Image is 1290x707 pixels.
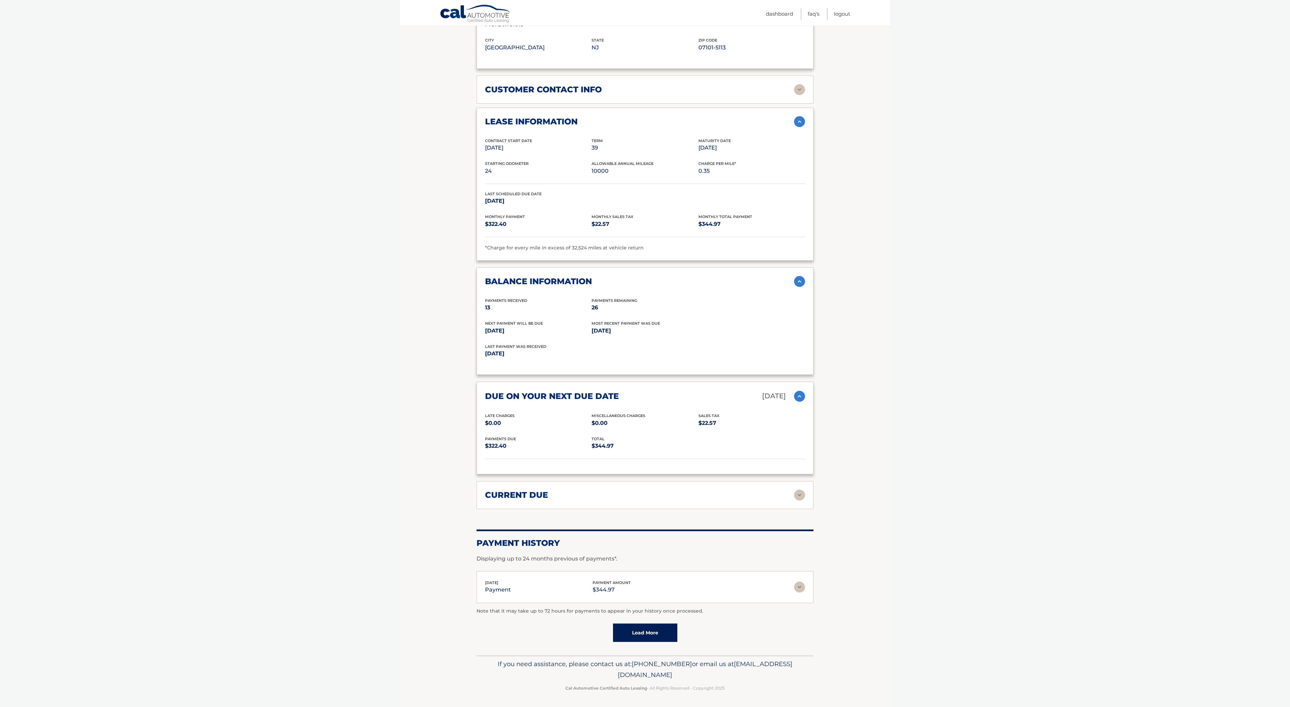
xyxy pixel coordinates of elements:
span: Miscellaneous Charges [592,413,645,418]
span: Sales Tax [698,413,720,418]
img: accordion-rest.svg [794,490,805,501]
p: payment [485,585,511,595]
a: Load More [613,624,677,642]
p: 26 [592,303,698,312]
p: $22.57 [592,219,698,229]
p: If you need assistance, please contact us at: or email us at [481,659,809,680]
span: Contract Start Date [485,138,532,143]
span: Payments Due [485,436,516,441]
span: [EMAIL_ADDRESS][DOMAIN_NAME] [618,660,792,679]
p: [DATE] [698,143,805,153]
span: zip code [698,38,717,43]
span: payment amount [593,580,631,585]
h2: customer contact info [485,84,602,95]
p: $322.40 [485,441,592,451]
p: [DATE] [485,349,645,358]
p: 13 [485,303,592,312]
p: [GEOGRAPHIC_DATA] [485,43,592,52]
span: Allowable Annual Mileage [592,161,654,166]
span: Last Payment was received [485,344,546,349]
span: Late Charges [485,413,515,418]
p: Displaying up to 24 months previous of payments*. [477,555,813,563]
img: accordion-active.svg [794,116,805,127]
span: [PHONE_NUMBER] [632,660,692,668]
img: accordion-rest.svg [794,582,805,593]
p: $0.00 [592,418,698,428]
h2: current due [485,490,548,500]
p: 39 [592,143,698,153]
span: Monthly Payment [485,214,525,219]
span: Charge Per Mile* [698,161,736,166]
span: Maturity Date [698,138,731,143]
span: total [592,436,604,441]
span: Term [592,138,603,143]
span: Last Scheduled Due Date [485,191,542,196]
p: [DATE] [592,326,698,336]
p: Note that it may take up to 72 hours for payments to appear in your history once processed. [477,607,813,615]
span: Monthly Sales Tax [592,214,633,219]
p: [DATE] [485,143,592,153]
img: accordion-active.svg [794,391,805,402]
span: [DATE] [485,580,498,585]
p: - All Rights Reserved - Copyright 2025 [481,685,809,692]
p: $22.57 [698,418,805,428]
a: Cal Automotive [440,4,511,24]
span: state [592,38,604,43]
a: Dashboard [766,8,793,19]
span: Next Payment will be due [485,321,543,326]
p: $344.97 [592,441,698,451]
h2: Payment History [477,538,813,548]
a: Logout [834,8,850,19]
p: 0.35 [698,166,805,176]
span: Starting Odometer [485,161,529,166]
p: [DATE] [762,390,786,402]
span: *Charge for every mile in excess of 32,524 miles at vehicle return [485,245,644,251]
span: Most Recent Payment Was Due [592,321,660,326]
img: accordion-active.svg [794,276,805,287]
p: 24 [485,166,592,176]
span: city [485,38,494,43]
img: accordion-rest.svg [794,84,805,95]
h2: lease information [485,117,578,127]
p: $344.97 [593,585,631,595]
span: Monthly Total Payment [698,214,752,219]
span: Payments Remaining [592,298,637,303]
p: [DATE] [485,326,592,336]
p: $322.40 [485,219,592,229]
p: $0.00 [485,418,592,428]
span: Payments Received [485,298,527,303]
p: [DATE] [485,196,592,206]
strong: Cal Automotive Certified Auto Leasing [565,686,647,691]
h2: balance information [485,276,592,287]
p: 10000 [592,166,698,176]
a: FAQ's [808,8,819,19]
p: NJ [592,43,698,52]
h2: due on your next due date [485,391,619,401]
p: $344.97 [698,219,805,229]
p: 07101-5113 [698,43,805,52]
